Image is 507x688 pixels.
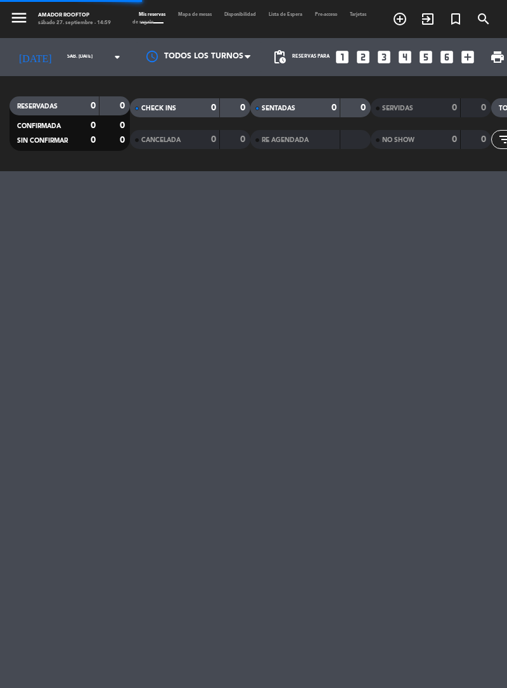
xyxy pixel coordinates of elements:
[91,121,96,130] strong: 0
[459,49,476,65] i: add_box
[292,55,330,60] span: Reservas para
[418,49,434,65] i: looks_5
[17,103,58,110] span: RESERVADAS
[476,11,491,27] i: search
[240,103,248,112] strong: 0
[452,103,457,112] strong: 0
[211,135,216,144] strong: 0
[141,137,181,143] span: CANCELADA
[10,8,29,30] button: menu
[120,121,127,130] strong: 0
[211,103,216,112] strong: 0
[382,137,414,143] span: NO SHOW
[481,135,489,144] strong: 0
[439,49,455,65] i: looks_6
[10,8,29,27] i: menu
[110,49,125,65] i: arrow_drop_down
[10,46,61,68] i: [DATE]
[17,123,61,129] span: CONFIRMADA
[331,103,337,112] strong: 0
[120,101,127,110] strong: 0
[490,49,505,65] span: print
[120,136,127,145] strong: 0
[397,49,413,65] i: looks_4
[91,101,96,110] strong: 0
[382,105,413,112] span: SERVIDAS
[262,105,295,112] span: SENTADAS
[141,105,176,112] span: CHECK INS
[218,13,262,17] span: Disponibilidad
[38,19,111,27] div: sábado 27. septiembre - 14:59
[17,138,68,144] span: SIN CONFIRMAR
[392,11,408,27] i: add_circle_outline
[448,11,463,27] i: turned_in_not
[309,13,343,17] span: Pre-acceso
[272,49,287,65] span: pending_actions
[38,11,111,19] div: Amador Rooftop
[420,11,435,27] i: exit_to_app
[91,136,96,145] strong: 0
[172,13,218,17] span: Mapa de mesas
[240,135,248,144] strong: 0
[262,137,309,143] span: RE AGENDADA
[452,135,457,144] strong: 0
[262,13,309,17] span: Lista de Espera
[481,103,489,112] strong: 0
[355,49,371,65] i: looks_two
[132,13,172,17] span: Mis reservas
[334,49,350,65] i: looks_one
[361,103,368,112] strong: 0
[376,49,392,65] i: looks_3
